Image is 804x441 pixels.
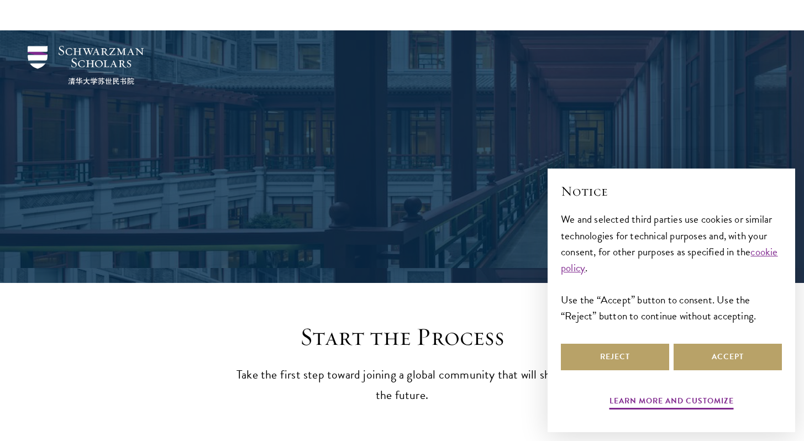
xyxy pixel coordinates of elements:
[674,344,782,370] button: Accept
[231,322,574,353] h2: Start the Process
[231,365,574,406] p: Take the first step toward joining a global community that will shape the future.
[561,182,782,201] h2: Notice
[28,46,144,85] img: Schwarzman Scholars
[609,394,734,411] button: Learn more and customize
[561,211,782,323] div: We and selected third parties use cookies or similar technologies for technical purposes and, wit...
[561,344,669,370] button: Reject
[561,244,778,276] a: cookie policy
